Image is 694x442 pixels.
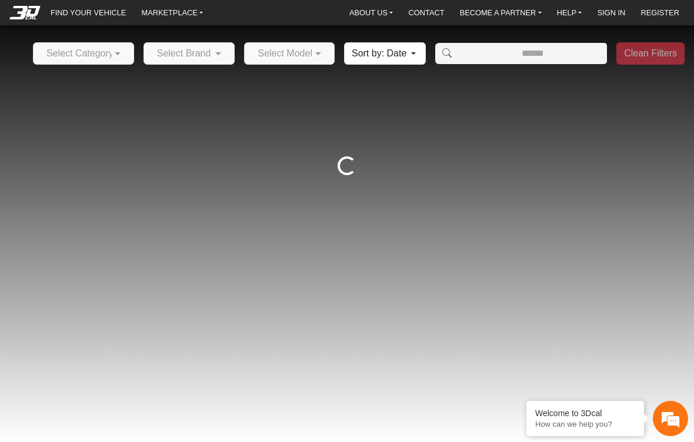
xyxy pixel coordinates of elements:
[6,306,224,347] textarea: Type your message and hit 'Enter'
[345,5,398,21] a: ABOUT US
[193,6,221,34] div: Minimize live chat window
[455,5,546,21] a: BECOME A PARTNER
[137,5,208,21] a: MARKETPLACE
[79,347,152,384] div: FAQs
[68,138,162,250] span: We're online!
[46,5,131,21] a: FIND YOUR VEHICLE
[458,43,607,64] input: Amount (to the nearest dollar)
[593,5,630,21] a: SIGN IN
[636,5,683,21] a: REGISTER
[404,5,449,21] a: CONTACT
[552,5,587,21] a: HELP
[151,347,224,384] div: Articles
[535,408,635,418] div: Welcome to 3Dcal
[535,420,635,428] p: How can we help you?
[79,62,215,77] div: Chat with us now
[6,368,79,376] span: Conversation
[13,61,31,78] div: Navigation go back
[344,42,426,65] button: Sort by: Date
